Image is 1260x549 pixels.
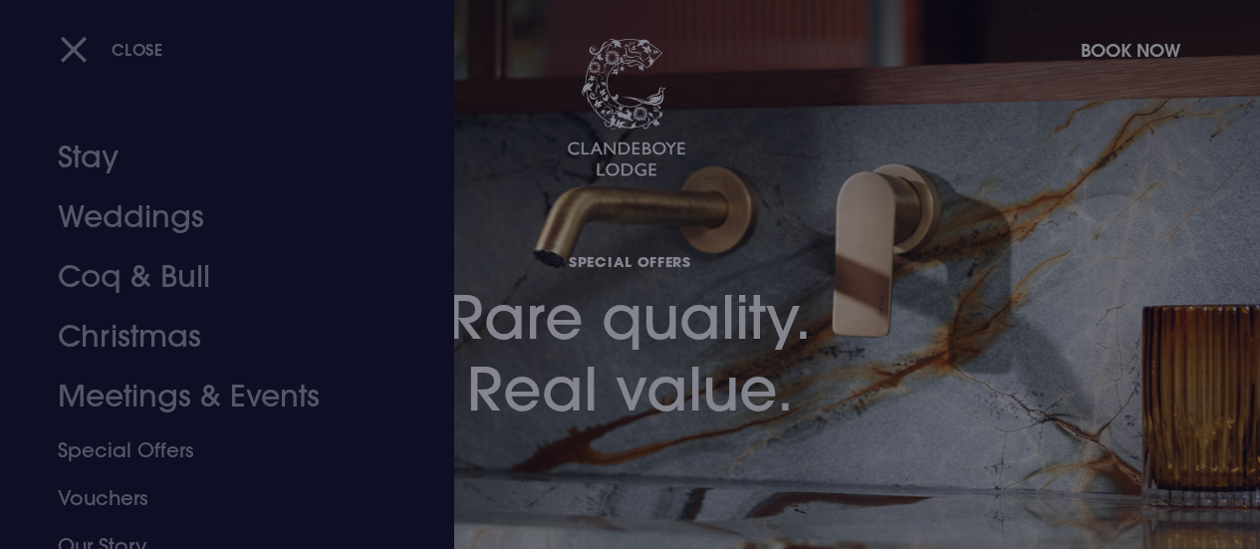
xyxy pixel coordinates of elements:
[58,367,370,426] a: Meetings & Events
[58,474,370,522] a: Vouchers
[60,29,163,70] button: Close
[112,39,163,60] span: Close
[58,128,370,187] a: Stay
[58,187,370,247] a: Weddings
[58,426,370,474] a: Special Offers
[58,247,370,307] a: Coq & Bull
[58,307,370,367] a: Christmas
